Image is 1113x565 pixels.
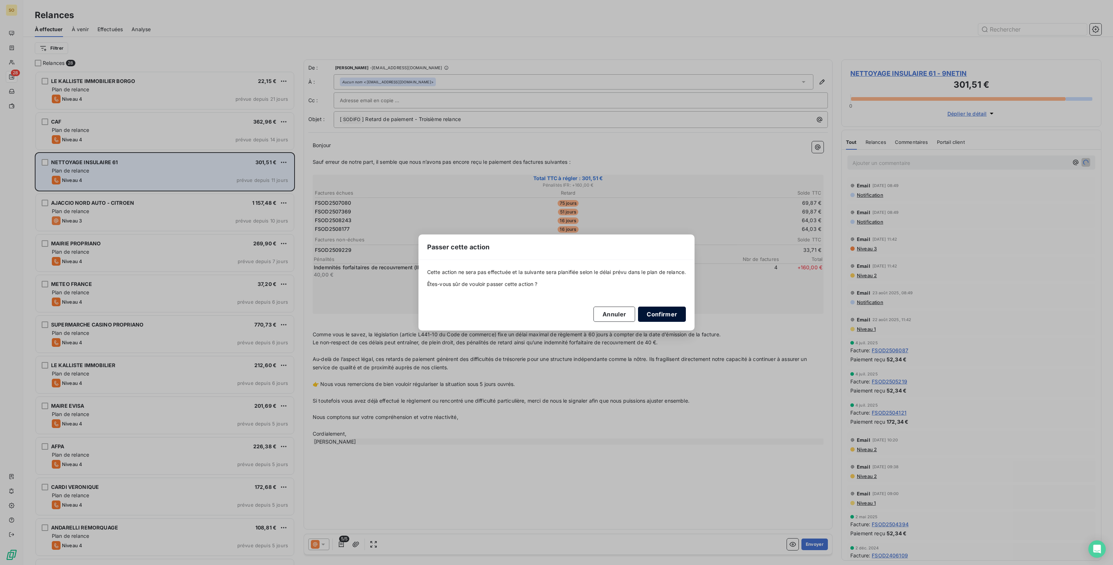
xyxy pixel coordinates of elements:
[1088,540,1106,558] div: Open Intercom Messenger
[427,269,686,276] span: Cette action ne sera pas effectuée et la suivante sera planifiée selon le délai prévu dans le pla...
[427,242,490,252] span: Passer cette action
[593,307,635,322] button: Annuler
[427,281,686,288] span: Êtes-vous sûr de vouloir passer cette action ?
[638,307,686,322] button: Confirmer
